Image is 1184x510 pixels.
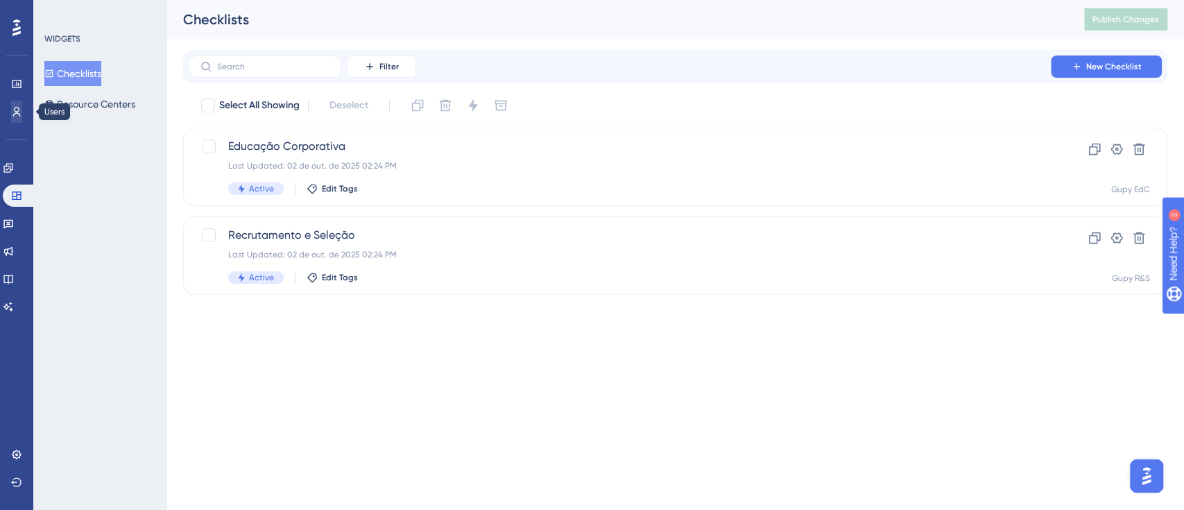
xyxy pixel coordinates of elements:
[307,272,358,283] button: Edit Tags
[1086,61,1142,72] span: New Checklist
[1051,56,1162,78] button: New Checklist
[249,272,274,283] span: Active
[317,93,381,118] button: Deselect
[183,10,1049,29] div: Checklists
[322,272,358,283] span: Edit Tags
[347,56,416,78] button: Filter
[307,183,358,194] button: Edit Tags
[249,183,274,194] span: Active
[228,138,1011,155] span: Educação Corporativa
[228,227,1011,244] span: Recrutamento e Seleção
[228,160,1011,171] div: Last Updated: 02 de out. de 2025 02:24 PM
[96,7,101,18] div: 2
[329,97,368,114] span: Deselect
[1126,455,1167,497] iframe: UserGuiding AI Assistant Launcher
[1112,273,1150,284] div: Gupy R&S
[1084,8,1167,31] button: Publish Changes
[44,61,101,86] button: Checklists
[1111,184,1150,195] div: Gupy EdC
[217,62,329,71] input: Search
[1092,14,1159,25] span: Publish Changes
[44,33,80,44] div: WIDGETS
[228,249,1011,260] div: Last Updated: 02 de out. de 2025 02:24 PM
[322,183,358,194] span: Edit Tags
[44,92,135,117] button: Resource Centers
[33,3,87,20] span: Need Help?
[219,97,300,114] span: Select All Showing
[379,61,399,72] span: Filter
